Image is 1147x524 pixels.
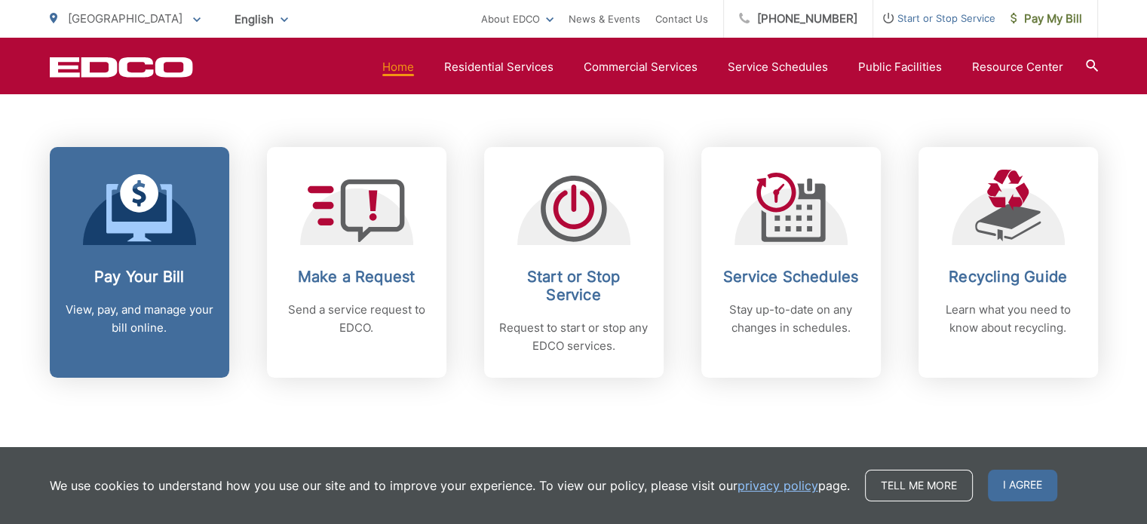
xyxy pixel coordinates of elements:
h2: Make a Request [282,268,431,286]
a: Contact Us [655,10,708,28]
a: Public Facilities [858,58,942,76]
span: English [223,6,299,32]
a: Recycling Guide Learn what you need to know about recycling. [919,147,1098,378]
span: Pay My Bill [1011,10,1082,28]
p: We use cookies to understand how you use our site and to improve your experience. To view our pol... [50,477,850,495]
a: Service Schedules [728,58,828,76]
p: View, pay, and manage your bill online. [65,301,214,337]
p: Stay up-to-date on any changes in schedules. [716,301,866,337]
a: EDCD logo. Return to the homepage. [50,57,193,78]
a: Residential Services [444,58,554,76]
h2: Recycling Guide [934,268,1083,286]
p: Send a service request to EDCO. [282,301,431,337]
a: Service Schedules Stay up-to-date on any changes in schedules. [701,147,881,378]
a: About EDCO [481,10,554,28]
a: News & Events [569,10,640,28]
span: I agree [988,470,1057,501]
p: Learn what you need to know about recycling. [934,301,1083,337]
a: Pay Your Bill View, pay, and manage your bill online. [50,147,229,378]
a: Home [382,58,414,76]
h2: Pay Your Bill [65,268,214,286]
h2: Start or Stop Service [499,268,649,304]
a: Commercial Services [584,58,698,76]
span: [GEOGRAPHIC_DATA] [68,11,182,26]
a: privacy policy [738,477,818,495]
a: Make a Request Send a service request to EDCO. [267,147,446,378]
h2: Service Schedules [716,268,866,286]
a: Resource Center [972,58,1063,76]
a: Tell me more [865,470,973,501]
p: Request to start or stop any EDCO services. [499,319,649,355]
